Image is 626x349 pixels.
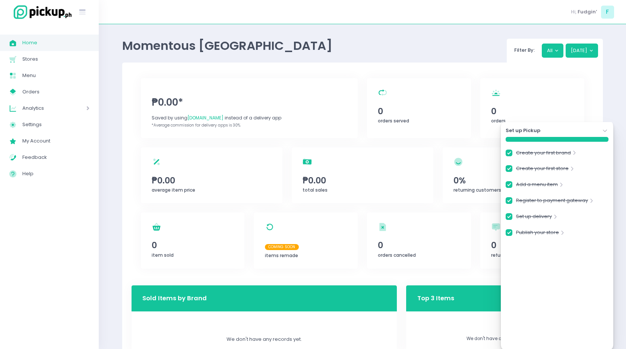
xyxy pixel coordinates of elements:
[378,252,416,258] span: orders cancelled
[542,44,563,58] button: All
[378,105,460,118] span: 0
[22,103,65,113] span: Analytics
[516,229,559,239] a: Publish your store
[265,244,299,250] span: Coming Soon
[152,95,347,110] span: ₱0.00*
[152,187,195,193] span: average item price
[22,38,89,48] span: Home
[22,120,89,129] span: Settings
[367,78,471,138] a: 0orders served
[491,239,573,252] span: 0
[265,252,298,259] span: items remade
[480,212,584,269] a: 0refunded orders
[142,336,386,343] div: We don't have any records yet.
[491,252,528,258] span: refunded orders
[453,174,573,187] span: 0%
[417,288,454,309] h3: Top 3 Items
[303,174,423,187] span: ₱0.00
[491,118,506,124] span: orders
[141,147,282,203] a: ₱0.00average item price
[22,169,89,179] span: Help
[516,181,558,191] a: Add a menu item
[601,6,614,19] span: F
[9,4,73,20] img: logo
[152,122,240,128] span: *Average commission for delivery apps is 30%
[516,213,552,223] a: Set up delivery
[512,47,537,54] span: Filter By:
[152,239,234,252] span: 0
[378,239,460,252] span: 0
[303,187,328,193] span: total sales
[152,252,174,258] span: item sold
[22,136,89,146] span: My Account
[578,8,597,16] span: Fudgin’
[22,54,89,64] span: Stores
[506,127,540,134] strong: Set up Pickup
[292,147,433,203] a: ₱0.00total sales
[491,105,573,118] span: 0
[152,115,347,121] div: Saved by using instead of a delivery app
[516,165,569,175] a: Create your first store
[22,87,89,97] span: Orders
[22,153,89,162] span: Feedback
[22,71,89,80] span: Menu
[152,174,272,187] span: ₱0.00
[367,212,471,269] a: 0orders cancelled
[453,187,501,193] span: returning customers
[122,37,332,54] span: Momentous [GEOGRAPHIC_DATA]
[571,8,576,16] span: Hi,
[378,118,409,124] span: orders served
[142,294,207,303] h3: Sold Items by Brand
[417,336,583,342] p: We don't have any records yet.
[516,149,571,159] a: Create your first brand
[480,78,584,138] a: 0orders
[141,212,245,269] a: 0item sold
[566,44,598,58] button: [DATE]
[443,147,584,203] a: 0%returning customers
[187,115,224,121] span: [DOMAIN_NAME]
[516,197,588,207] a: Register to payment gateway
